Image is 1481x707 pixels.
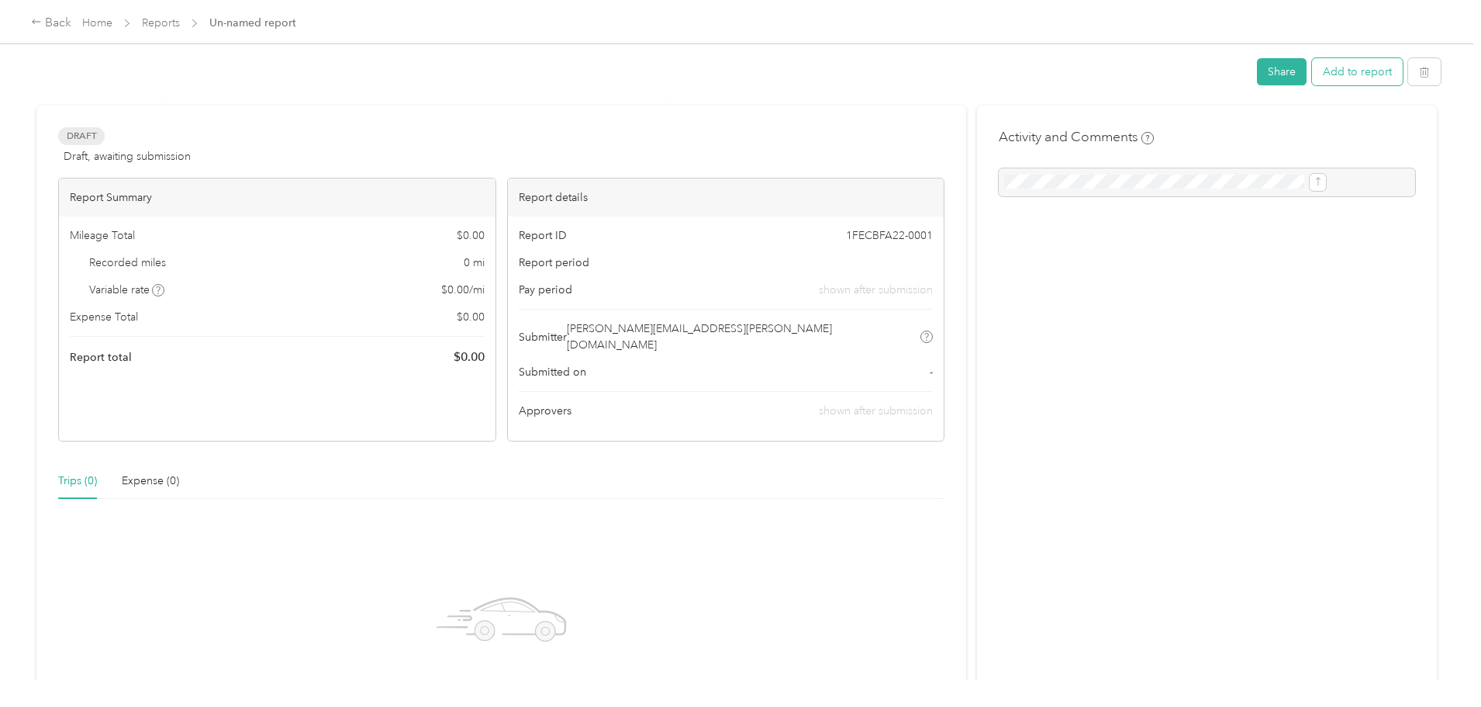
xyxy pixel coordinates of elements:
span: shown after submission [819,282,933,298]
div: Trips (0) [58,473,97,490]
div: Back [31,14,71,33]
span: - [930,364,933,380]
span: $ 0.00 [454,348,485,366]
span: Mileage Total [70,227,135,244]
span: [PERSON_NAME][EMAIL_ADDRESS][PERSON_NAME][DOMAIN_NAME] [567,321,918,353]
span: Un-named report [209,15,296,31]
span: $ 0.00 / mi [441,282,485,298]
span: Report ID [519,227,567,244]
a: Reports [142,16,180,29]
span: $ 0.00 [457,227,485,244]
span: Report period [519,255,589,271]
span: Variable rate [89,282,165,298]
span: 1FECBFA22-0001 [846,227,933,244]
button: Share [1257,58,1307,85]
span: Approvers [519,403,571,419]
span: Pay period [519,282,572,298]
span: 0 mi [464,255,485,271]
h4: Activity and Comments [999,127,1154,147]
iframe: Everlance-gr Chat Button Frame [1394,620,1481,707]
span: Draft, awaiting submission [64,148,191,165]
a: Home [82,16,112,29]
div: Report details [508,178,944,217]
span: shown after submission [819,404,933,418]
button: Add to report [1312,58,1403,85]
span: Expense Total [70,309,138,325]
span: $ 0.00 [457,309,485,325]
span: Report total [70,349,132,366]
div: Report Summary [59,178,495,217]
span: Draft [58,127,105,145]
span: Recorded miles [89,255,166,271]
span: Submitter [519,329,567,345]
span: Submitted on [519,364,586,380]
div: Expense (0) [122,473,179,490]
